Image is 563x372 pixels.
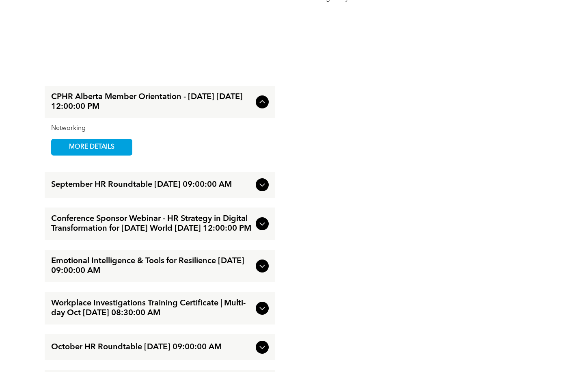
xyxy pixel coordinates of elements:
span: Conference Sponsor Webinar - HR Strategy in Digital Transformation for [DATE] World [DATE] 12:00:... [51,214,252,234]
div: Networking [51,125,269,132]
span: October HR Roundtable [DATE] 09:00:00 AM [51,342,252,352]
span: Emotional Intelligence & Tools for Resilience [DATE] 09:00:00 AM [51,256,252,276]
a: MORE DETAILS [51,139,132,156]
span: Workplace Investigations Training Certificate | Multi-day Oct [DATE] 08:30:00 AM [51,298,252,318]
span: MORE DETAILS [60,139,124,155]
span: CPHR Alberta Member Orientation - [DATE] [DATE] 12:00:00 PM [51,92,252,112]
span: September HR Roundtable [DATE] 09:00:00 AM [51,180,252,190]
